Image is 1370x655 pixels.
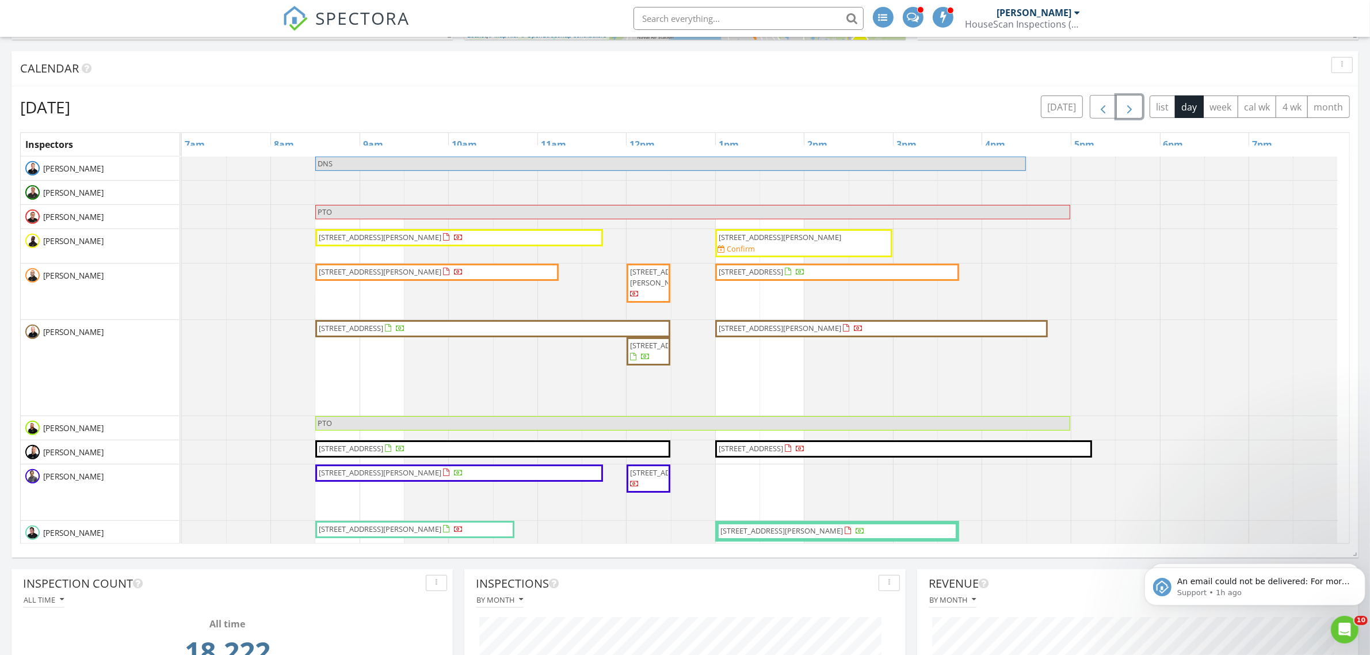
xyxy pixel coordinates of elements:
span: [STREET_ADDRESS][PERSON_NAME] [319,524,441,534]
a: 1pm [716,135,742,154]
img: trent_headshot.png [25,469,40,483]
a: 6pm [1161,135,1186,154]
img: mike_headshots.jpg [25,445,40,459]
span: [STREET_ADDRESS][PERSON_NAME] [319,232,441,242]
button: By month [929,592,976,608]
div: [PERSON_NAME] [997,7,1072,18]
a: 7am [182,135,208,154]
a: © MapTiler [488,32,519,39]
button: Previous day [1090,95,1117,119]
span: Calendar [20,60,79,76]
span: PTO [318,207,332,217]
span: [PERSON_NAME] [41,187,106,199]
img: shaun_headshot.png [25,268,40,283]
span: [PERSON_NAME] [41,235,106,247]
div: By month [929,596,976,604]
span: [STREET_ADDRESS][PERSON_NAME] [719,323,841,333]
span: [PERSON_NAME] [41,211,106,223]
a: 12pm [627,135,658,154]
div: All time [24,596,64,604]
input: Search everything... [634,7,864,30]
button: week [1203,96,1238,118]
span: [STREET_ADDRESS][PERSON_NAME] [719,232,841,242]
h2: [DATE] [20,96,70,119]
span: 10 [1354,616,1368,625]
img: home_scan2.jpg [25,161,40,176]
iframe: Intercom live chat [1331,616,1358,643]
a: 5pm [1071,135,1097,154]
img: tyler_headshot.jpg [25,421,40,435]
span: [STREET_ADDRESS] [319,443,383,454]
div: HouseScan Inspections (HOME) [966,18,1081,30]
img: The Best Home Inspection Software - Spectora [283,6,308,31]
button: day [1175,96,1204,118]
a: © OpenStreetMap contributors [521,32,606,39]
button: [DATE] [1041,96,1083,118]
button: 4 wk [1276,96,1308,118]
button: Next day [1116,95,1143,119]
div: All time [26,617,429,631]
span: PTO [318,418,332,428]
div: Revenue [929,575,1327,592]
span: DNS [318,158,333,169]
span: [PERSON_NAME] [41,447,106,458]
span: [PERSON_NAME] [41,270,106,281]
img: devin_photo_1.jpg [25,185,40,200]
span: [PERSON_NAME] [41,326,106,338]
span: [STREET_ADDRESS] [319,323,383,333]
a: Leaflet [467,32,486,39]
a: SPECTORA [283,16,410,40]
div: Inspection Count [23,575,421,592]
button: cal wk [1238,96,1277,118]
a: 9am [360,135,386,154]
a: 8am [271,135,297,154]
span: [STREET_ADDRESS][PERSON_NAME] [319,266,441,277]
span: [STREET_ADDRESS][PERSON_NAME] [720,525,843,536]
a: 2pm [804,135,830,154]
img: dom_headshot.jpg [25,525,40,540]
button: list [1150,96,1176,118]
a: 3pm [894,135,919,154]
span: [STREET_ADDRESS][PERSON_NAME] [319,467,441,478]
span: [PERSON_NAME] [41,527,106,539]
a: 7pm [1249,135,1275,154]
img: home_scan16.jpg [25,325,40,339]
div: Inspections [476,575,874,592]
img: daven_headshot.jpg [25,234,40,248]
button: All time [23,592,64,608]
span: SPECTORA [316,6,410,30]
a: 10am [449,135,480,154]
span: [STREET_ADDRESS] [630,467,694,478]
div: Confirm [727,244,755,253]
span: [STREET_ADDRESS][PERSON_NAME] [630,266,694,288]
span: [STREET_ADDRESS] [719,443,783,454]
a: 4pm [982,135,1008,154]
a: 11am [538,135,569,154]
span: [STREET_ADDRESS] [719,266,783,277]
span: [PERSON_NAME] [41,163,106,174]
img: josh_photo1_spectora.jpg [25,210,40,224]
span: [PERSON_NAME] [41,471,106,482]
button: month [1307,96,1350,118]
span: Inspectors [25,138,73,151]
iframe: Intercom notifications message [1140,543,1370,624]
div: By month [476,596,523,604]
span: [PERSON_NAME] [41,422,106,434]
span: [STREET_ADDRESS] [630,340,694,351]
button: By month [476,592,524,608]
